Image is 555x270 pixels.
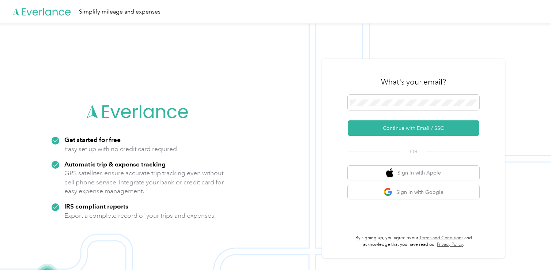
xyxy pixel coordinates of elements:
strong: Automatic trip & expense tracking [64,160,166,168]
strong: IRS compliant reports [64,202,128,210]
strong: Get started for free [64,136,121,143]
button: Continue with Email / SSO [348,120,479,136]
span: OR [401,148,426,155]
a: Terms and Conditions [419,235,463,241]
p: Easy set up with no credit card required [64,145,177,154]
div: Simplify mileage and expenses [79,7,161,16]
h3: What's your email? [381,77,446,87]
p: By signing up, you agree to our and acknowledge that you have read our . [348,235,479,248]
p: Export a complete record of your trips and expenses. [64,211,216,220]
img: apple logo [386,168,393,177]
img: google logo [384,188,393,197]
button: apple logoSign in with Apple [348,166,479,180]
button: google logoSign in with Google [348,185,479,199]
p: GPS satellites ensure accurate trip tracking even without cell phone service. Integrate your bank... [64,169,224,196]
a: Privacy Policy [437,242,463,247]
